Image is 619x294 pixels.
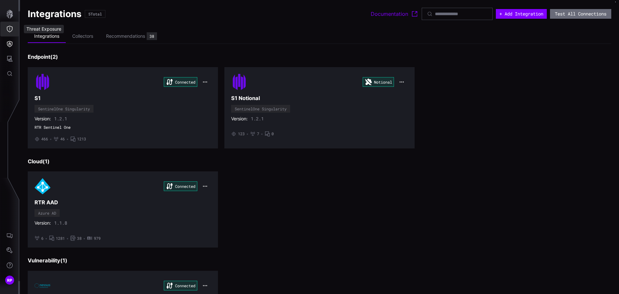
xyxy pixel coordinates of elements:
[246,131,249,137] span: •
[83,236,85,241] span: •
[66,30,100,43] li: Collectors
[77,137,86,142] span: 1213
[371,10,418,18] a: Documentation
[28,158,611,165] h3: Cloud ( 1 )
[88,12,102,16] div: 5 Total
[261,131,263,137] span: •
[54,116,67,122] span: 1.2.1
[496,9,547,19] button: + Add Integration
[66,236,69,241] span: •
[60,137,65,142] span: 46
[34,220,51,226] span: Version:
[45,236,47,241] span: •
[50,137,52,142] span: •
[41,137,48,142] span: 466
[34,199,211,206] h3: RTR AAD
[164,77,197,87] div: Connected
[164,281,197,290] div: Connected
[66,137,69,142] span: •
[235,107,287,111] div: SentinelOne Singularity
[34,278,51,294] img: Nessus Pro
[231,74,247,90] img: SentinelOne Singularity
[94,236,101,241] span: 979
[106,33,145,39] div: Recommendations
[38,211,56,215] div: Azure AD
[7,277,13,284] span: RP
[77,236,82,241] span: 38
[24,25,64,33] div: Threat Exposure
[28,257,611,264] h3: Vulnerability ( 1 )
[34,116,51,122] span: Version:
[34,95,211,102] h3: S1
[41,236,44,241] span: 6
[251,116,264,122] span: 1.2.1
[28,30,66,43] li: Integrations
[363,77,394,87] div: Notional
[231,95,408,102] h3: S1 Notional
[34,178,51,194] img: Azure AD
[28,8,82,20] h1: Integrations
[150,34,154,38] div: 38
[164,181,197,191] div: Connected
[238,131,245,137] span: 123
[231,116,248,122] span: Version:
[271,131,274,137] span: 0
[38,107,90,111] div: SentinelOne Singularity
[54,220,67,226] span: 1.1.8
[0,273,19,288] button: RP
[34,125,211,130] span: RTR Sentinel One
[257,131,259,137] span: 7
[56,236,65,241] span: 1281
[550,9,611,19] button: Test All Connections
[34,74,51,90] img: SentinelOne Singularity
[28,54,611,60] h3: Endpoint ( 2 )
